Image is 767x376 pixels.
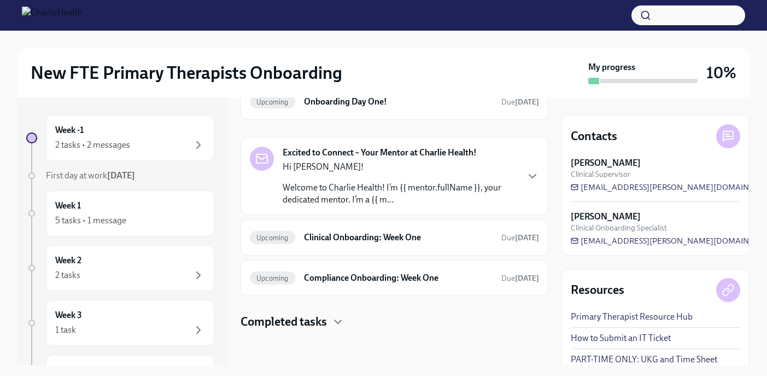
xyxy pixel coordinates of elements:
[250,93,539,111] a: UpcomingOnboarding Day One!Due[DATE]
[304,232,493,244] h6: Clinical Onboarding: Week One
[501,274,539,283] span: Due
[55,215,126,227] div: 5 tasks • 1 message
[46,170,135,181] span: First day at work
[26,170,214,182] a: First day at work[DATE]
[588,61,635,73] strong: My progress
[571,128,617,144] h4: Contacts
[706,63,736,83] h3: 10%
[283,182,517,206] p: Welcome to Charlie Health! I’m {{ mentor.fullName }}, your dedicated mentor. I’m a {{ m...
[22,7,83,24] img: CharlieHealth
[571,169,630,180] span: Clinical Supervisor
[55,309,82,321] h6: Week 3
[107,170,135,181] strong: [DATE]
[304,272,493,284] h6: Compliance Onboarding: Week One
[571,311,693,323] a: Primary Therapist Resource Hub
[515,274,539,283] strong: [DATE]
[55,254,81,267] h6: Week 2
[26,115,214,161] a: Week -12 tasks • 2 messages
[515,97,539,107] strong: [DATE]
[250,98,295,106] span: Upcoming
[501,97,539,107] span: Due
[501,233,539,243] span: August 24th, 2025 10:00
[55,269,80,281] div: 2 tasks
[501,97,539,107] span: August 20th, 2025 10:00
[571,282,624,298] h4: Resources
[571,157,641,169] strong: [PERSON_NAME]
[55,324,76,336] div: 1 task
[26,300,214,346] a: Week 31 task
[501,273,539,284] span: August 24th, 2025 10:00
[571,332,671,344] a: How to Submit an IT Ticket
[304,96,493,108] h6: Onboarding Day One!
[515,233,539,242] strong: [DATE]
[501,233,539,242] span: Due
[571,211,641,223] strong: [PERSON_NAME]
[55,200,81,212] h6: Week 1
[250,269,539,287] a: UpcomingCompliance Onboarding: Week OneDue[DATE]
[55,364,82,376] h6: Week 4
[250,229,539,246] a: UpcomingClinical Onboarding: Week OneDue[DATE]
[26,245,214,291] a: Week 22 tasks
[250,234,295,242] span: Upcoming
[283,147,477,159] strong: Excited to Connect – Your Mentor at Charlie Health!
[241,314,548,330] div: Completed tasks
[571,223,667,233] span: Clinical Onboarding Specialist
[55,124,84,136] h6: Week -1
[250,274,295,282] span: Upcoming
[241,314,327,330] h4: Completed tasks
[31,62,342,84] h2: New FTE Primary Therapists Onboarding
[26,190,214,236] a: Week 15 tasks • 1 message
[283,161,517,173] p: Hi [PERSON_NAME]!
[55,139,130,151] div: 2 tasks • 2 messages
